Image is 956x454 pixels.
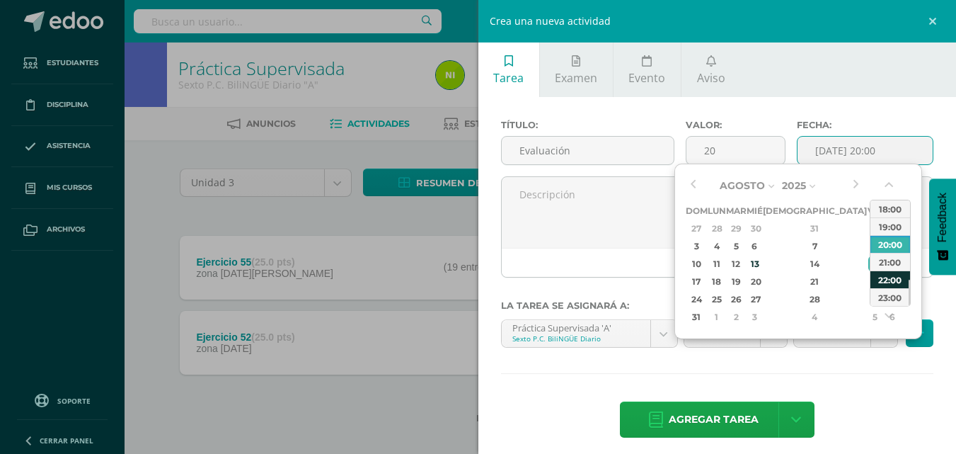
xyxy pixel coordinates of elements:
div: Sexto P.C. BiliNGÜE Diario [512,334,640,344]
th: Vie [867,202,883,220]
label: Fecha: [797,120,933,130]
div: 5 [868,309,881,325]
div: 31 [688,309,706,325]
a: Examen [540,42,613,97]
div: 6 [748,238,761,254]
div: 13 [748,256,761,272]
div: 20:00 [870,235,910,253]
div: 27 [748,291,761,307]
div: 22:00 [870,271,910,288]
span: Tarea [493,70,524,86]
div: 11 [709,256,724,272]
div: 7 [773,238,857,254]
div: 24 [688,291,706,307]
input: Puntos máximos [686,137,785,164]
a: Evento [614,42,681,97]
div: 21 [773,273,857,290]
div: 18 [709,273,724,290]
input: Título [502,137,674,164]
th: Mar [726,202,747,220]
div: 22 [868,273,881,290]
div: 1 [709,309,724,325]
div: 25 [709,291,724,307]
div: 30 [748,220,761,237]
button: Feedback - Mostrar encuesta [929,178,956,275]
div: 1 [868,220,881,237]
div: 17 [688,273,706,290]
div: 28 [709,220,724,237]
div: 19:00 [870,217,910,235]
span: Evento [628,70,665,86]
div: 29 [728,220,744,237]
div: 27 [688,220,706,237]
span: Feedback [936,193,949,242]
th: Lun [708,202,726,220]
div: 2 [728,309,744,325]
span: Agosto [720,179,765,192]
th: Dom [686,202,708,220]
div: 14 [773,256,857,272]
div: 23:00 [870,288,910,306]
div: 12 [728,256,744,272]
div: 3 [688,238,706,254]
span: Examen [555,70,597,86]
div: 8 [868,238,881,254]
div: 31 [773,220,857,237]
th: [DEMOGRAPHIC_DATA] [763,202,867,220]
div: 20 [748,273,761,290]
a: Práctica Supervisada 'A'Sexto P.C. BiliNGÜE Diario [502,320,677,347]
th: Mié [747,202,763,220]
div: Práctica Supervisada 'A' [512,320,640,334]
div: 18:00 [870,200,910,217]
input: Fecha de entrega [797,137,933,164]
span: 2025 [782,179,806,192]
div: 5 [728,238,744,254]
span: Aviso [697,70,725,86]
div: 15 [868,256,881,272]
div: 4 [773,309,857,325]
div: 4 [709,238,724,254]
div: 29 [868,291,881,307]
a: Tarea [478,42,539,97]
label: Título: [501,120,674,130]
div: 21:00 [870,253,910,271]
span: Agregar tarea [669,402,759,437]
div: 19 [728,273,744,290]
a: Aviso [681,42,740,97]
label: Valor: [686,120,785,130]
div: 3 [748,309,761,325]
div: 28 [773,291,857,307]
label: La tarea se asignará a: [501,300,934,311]
div: 26 [728,291,744,307]
div: 10 [688,256,706,272]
